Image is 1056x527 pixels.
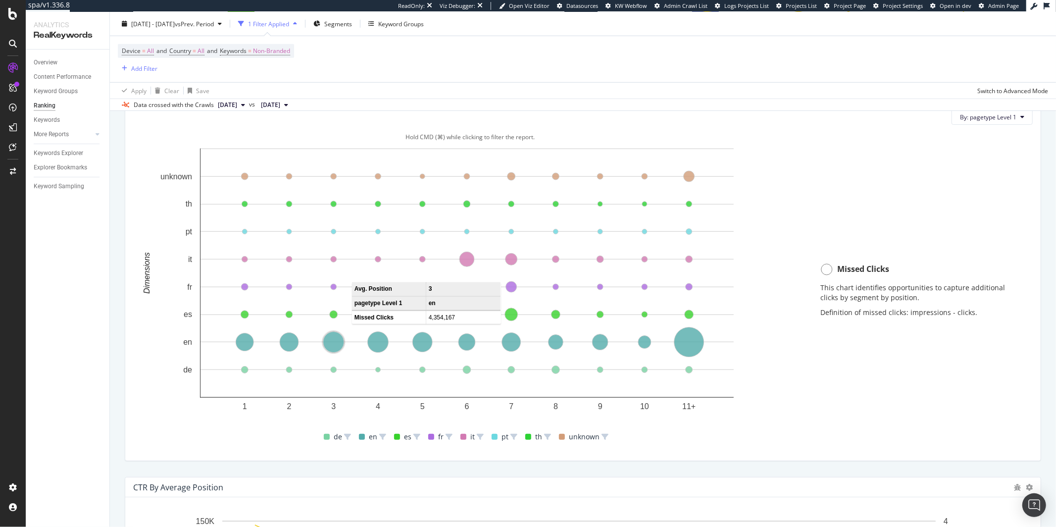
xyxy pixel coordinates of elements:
text: 150K [196,518,215,526]
span: de [334,431,342,443]
span: By: pagetype Level 1 [960,113,1016,121]
span: Projects List [786,2,817,9]
a: Admin Page [979,2,1019,10]
span: Keywords [220,47,247,55]
div: Analytics [34,20,101,30]
button: [DATE] [257,99,292,111]
span: Open Viz Editor [509,2,550,9]
a: Keywords [34,115,102,125]
a: More Reports [34,129,93,140]
text: 7 [509,403,513,411]
span: = [193,47,196,55]
div: Content Performance [34,72,91,82]
a: Open Viz Editor [499,2,550,10]
div: Data crossed with the Crawls [134,101,214,109]
div: ReadOnly: [398,2,425,10]
text: fr [187,283,192,291]
div: Switch to Advanced Mode [977,86,1048,95]
span: KW Webflow [615,2,647,9]
span: Project Page [834,2,866,9]
span: Non-Branded [253,44,290,58]
a: KW Webflow [605,2,647,10]
span: vs Prev. Period [175,19,214,28]
a: Projects List [776,2,817,10]
span: [DATE] - [DATE] [131,19,175,28]
span: 2024 Jun. 2nd [261,101,280,109]
button: [DATE] [214,99,249,111]
text: 3 [331,403,336,411]
span: Datasources [566,2,598,9]
button: Add Filter [118,62,157,74]
div: Hold CMD (⌘) while clicking to filter the report. [133,133,807,141]
div: RealKeywords [34,30,101,41]
button: By: pagetype Level 1 [952,109,1033,125]
span: unknown [569,431,600,443]
div: Overview [34,57,57,68]
span: es [404,431,411,443]
div: Keywords [34,115,60,125]
span: vs [249,100,257,109]
span: All [147,44,154,58]
span: pt [502,431,508,443]
button: Apply [118,83,147,99]
svg: A chart. [133,144,801,421]
button: [DATE] - [DATE]vsPrev. Period [118,16,226,32]
div: Add Filter [131,64,157,72]
div: Save [196,86,209,95]
a: Logs Projects List [715,2,769,10]
text: es [184,311,192,319]
text: 11+ [682,403,696,411]
text: pt [186,228,193,236]
text: 6 [465,403,469,411]
span: th [535,431,542,443]
text: th [186,200,192,209]
a: Ranking [34,101,102,111]
span: Project Settings [883,2,923,9]
a: Project Page [824,2,866,10]
span: All [198,44,204,58]
span: Missed Clicks [838,263,890,275]
text: de [183,366,192,374]
div: bug [1014,484,1021,491]
text: 4 [376,403,380,411]
text: 5 [420,403,425,411]
span: Open in dev [940,2,971,9]
div: Keyword Groups [34,86,78,97]
a: Content Performance [34,72,102,82]
text: 10 [640,403,649,411]
text: en [183,338,192,347]
a: Open in dev [930,2,971,10]
div: 1 Filter Applied [248,19,289,28]
span: = [142,47,146,55]
div: Keywords Explorer [34,148,83,158]
span: = [248,47,251,55]
div: CTR By Average Position [133,482,223,492]
text: unknown [160,172,192,181]
button: Switch to Advanced Mode [973,83,1048,99]
button: 1 Filter Applied [234,16,301,32]
span: and [207,47,217,55]
span: Segments [324,19,352,28]
a: Project Settings [873,2,923,10]
div: Viz Debugger: [440,2,475,10]
span: it [470,431,475,443]
a: Keywords Explorer [34,148,102,158]
text: Dimensions [143,253,151,294]
span: Country [169,47,191,55]
a: Overview [34,57,102,68]
div: Ranking [34,101,55,111]
span: en [369,431,377,443]
div: Explorer Bookmarks [34,162,87,173]
text: it [188,256,193,264]
button: Segments [309,16,356,32]
span: 2025 Jun. 29th [218,101,237,109]
div: Apply [131,86,147,95]
a: Keyword Groups [34,86,102,97]
span: Logs Projects List [724,2,769,9]
p: Definition of missed clicks: impressions - clicks. [821,308,1023,317]
text: 4 [944,518,948,526]
div: Keyword Sampling [34,181,84,192]
div: Clear [164,86,179,95]
p: This chart identifies opportunities to capture additional clicks by segment by position. [821,283,1023,303]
